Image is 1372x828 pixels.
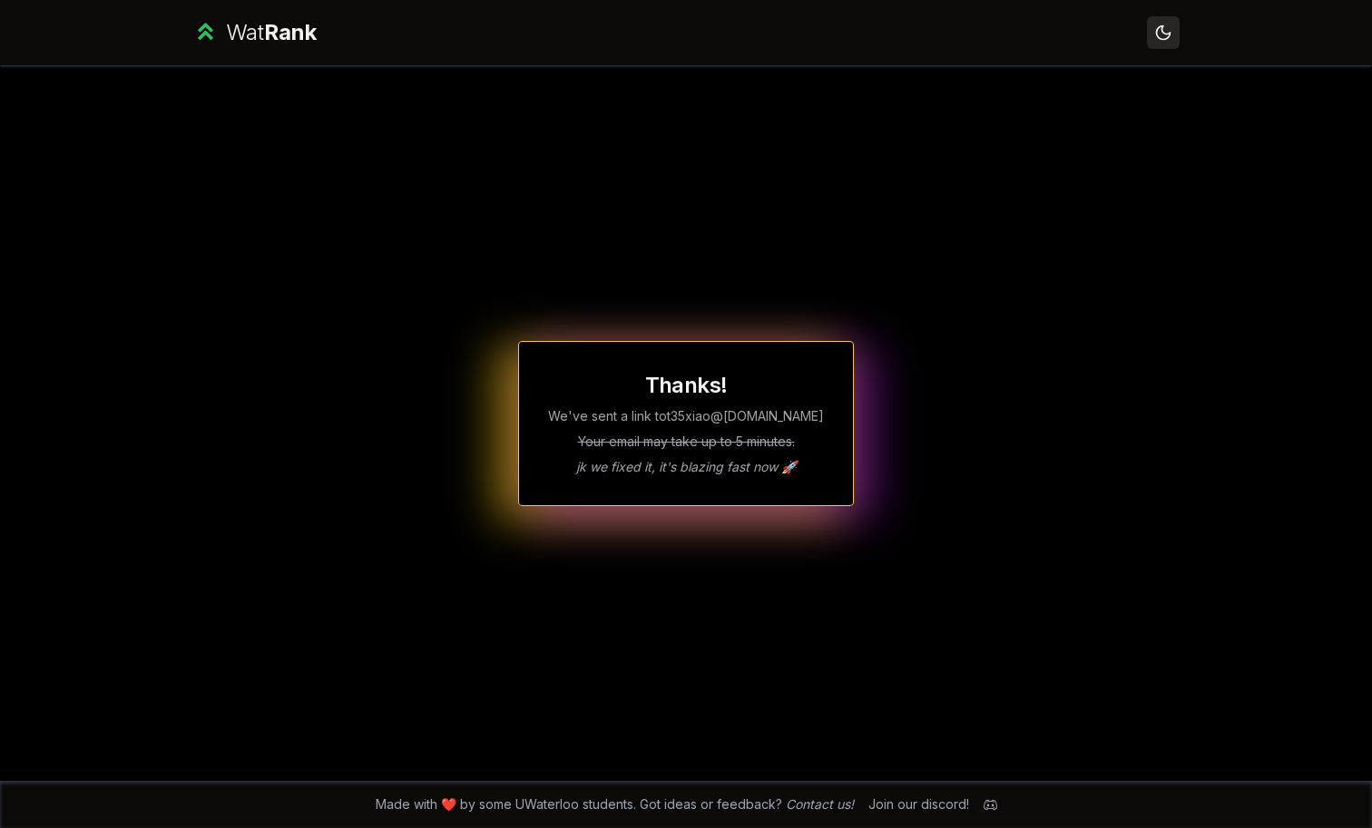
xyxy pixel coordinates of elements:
[264,19,317,45] span: Rank
[548,371,824,400] h1: Thanks!
[548,458,824,476] p: jk we fixed it, it's blazing fast now 🚀
[548,407,824,425] p: We've sent a link to t35xiao @[DOMAIN_NAME]
[786,796,854,812] a: Contact us!
[868,795,969,813] div: Join our discord!
[192,18,317,47] a: WatRank
[548,433,824,451] p: Your email may take up to 5 minutes.
[376,795,854,813] span: Made with ❤️ by some UWaterloo students. Got ideas or feedback?
[226,18,317,47] div: Wat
